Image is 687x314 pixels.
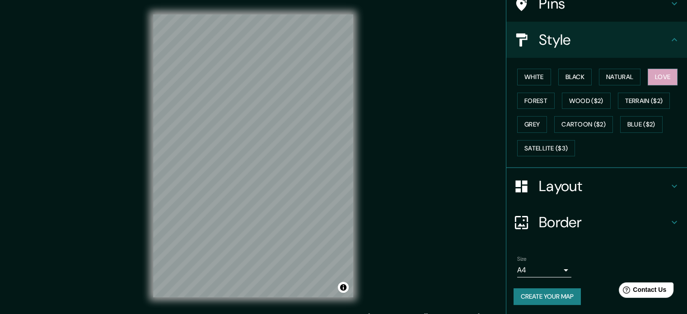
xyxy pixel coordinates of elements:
button: Grey [517,116,547,133]
canvas: Map [153,14,353,297]
button: Create your map [514,288,581,305]
button: Forest [517,93,555,109]
button: Blue ($2) [620,116,663,133]
button: Satellite ($3) [517,140,575,157]
h4: Border [539,213,669,231]
label: Size [517,255,527,263]
button: Wood ($2) [562,93,611,109]
button: White [517,69,551,85]
div: A4 [517,263,571,277]
h4: Style [539,31,669,49]
button: Cartoon ($2) [554,116,613,133]
iframe: Help widget launcher [607,279,677,304]
button: Love [648,69,678,85]
button: Black [558,69,592,85]
div: Style [506,22,687,58]
button: Natural [599,69,640,85]
h4: Layout [539,177,669,195]
button: Terrain ($2) [618,93,670,109]
div: Border [506,204,687,240]
div: Layout [506,168,687,204]
button: Toggle attribution [338,282,349,293]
